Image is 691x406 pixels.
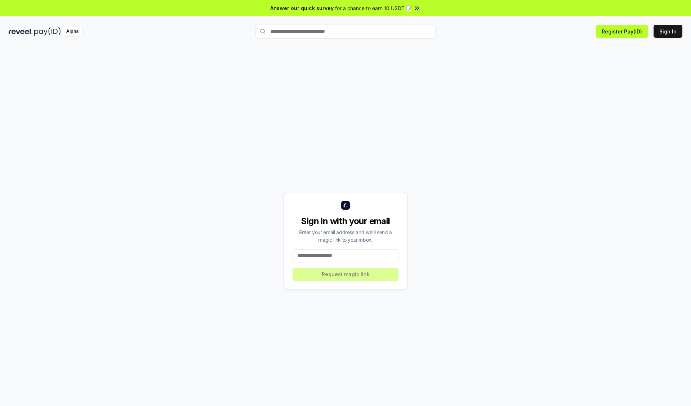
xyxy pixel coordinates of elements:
span: Answer our quick survey [270,4,334,12]
div: Enter your email address and we’ll send a magic link to your inbox. [293,228,398,243]
img: pay_id [34,27,61,36]
img: logo_small [341,201,350,210]
span: for a chance to earn 10 USDT 📝 [335,4,412,12]
button: Sign In [654,25,682,38]
div: Sign in with your email [293,215,398,227]
div: Alpha [62,27,82,36]
img: reveel_dark [9,27,33,36]
button: Register Pay(ID) [596,25,648,38]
